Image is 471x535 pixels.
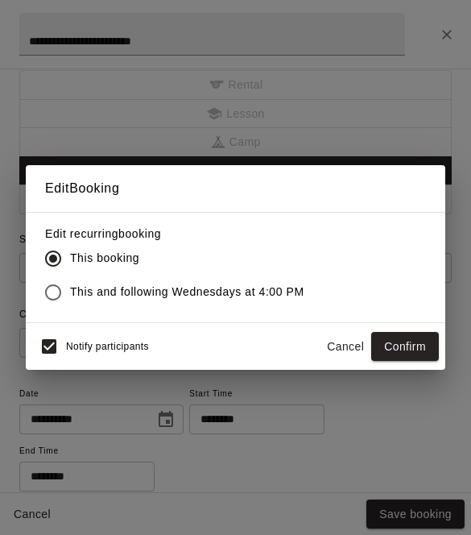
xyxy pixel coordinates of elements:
span: Notify participants [66,341,149,352]
h2: Edit Booking [26,165,445,212]
span: This booking [70,250,139,267]
label: Edit recurring booking [45,226,317,242]
span: This and following Wednesdays at 4:00 PM [70,284,304,301]
button: Confirm [371,332,439,362]
button: Cancel [320,332,371,362]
